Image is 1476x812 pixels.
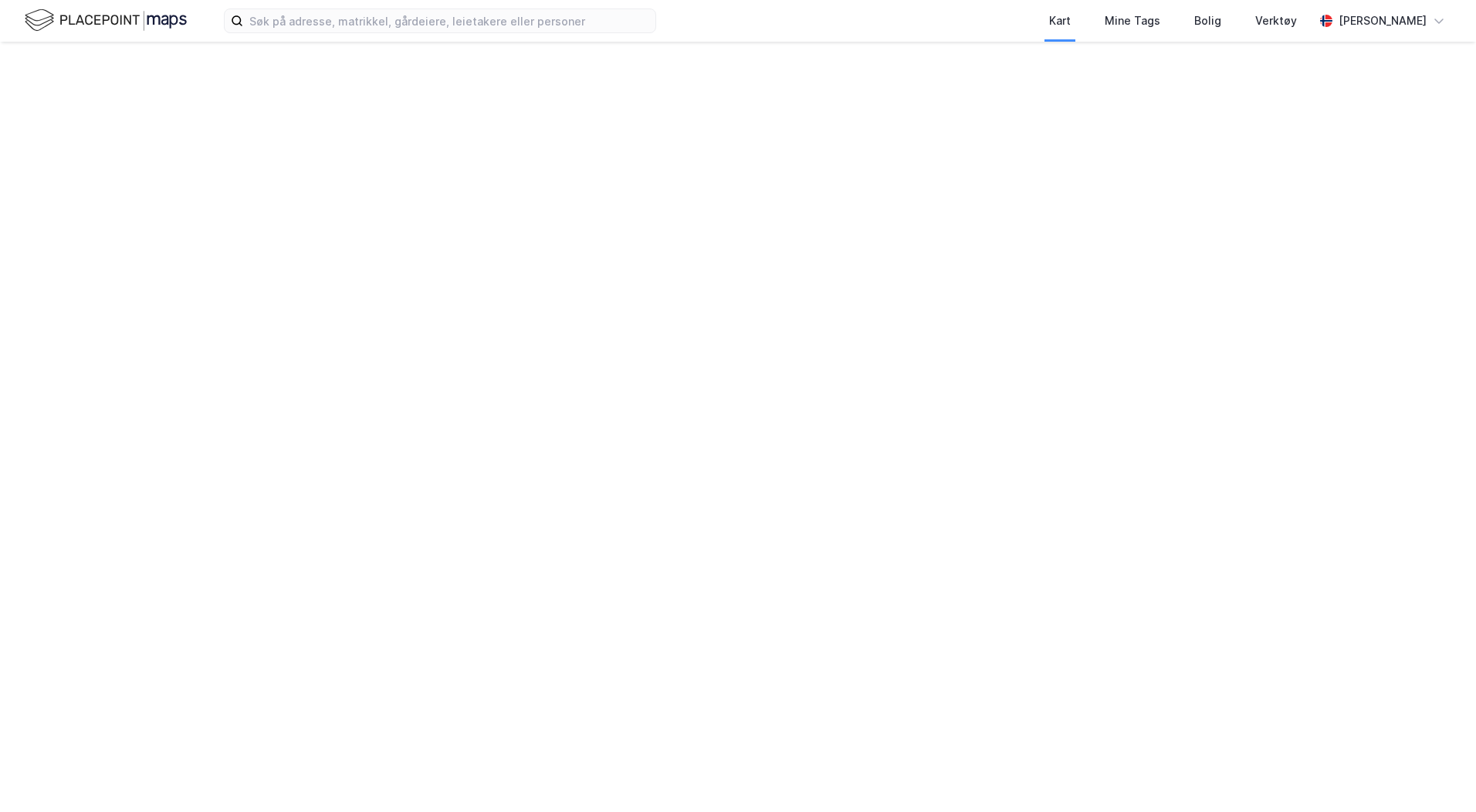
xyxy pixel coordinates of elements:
[1399,738,1476,812] div: Kontrollprogram for chat
[1049,12,1071,30] div: Kart
[1399,738,1476,812] iframe: Chat Widget
[25,7,187,34] img: logo.f888ab2527a4732fd821a326f86c7f29.svg
[243,9,655,32] input: Søk på adresse, matrikkel, gårdeiere, leietakere eller personer
[1339,12,1427,30] div: [PERSON_NAME]
[1194,12,1221,30] div: Bolig
[1255,12,1297,30] div: Verktøy
[1105,12,1160,30] div: Mine Tags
